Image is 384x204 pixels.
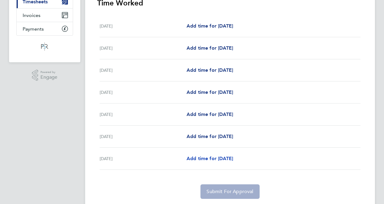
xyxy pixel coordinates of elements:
[23,26,44,32] span: Payments
[187,22,233,30] a: Add time for [DATE]
[187,155,233,162] a: Add time for [DATE]
[100,44,187,52] div: [DATE]
[187,45,233,51] span: Add time for [DATE]
[17,22,73,35] a: Payments
[187,89,233,96] a: Add time for [DATE]
[39,42,50,51] img: psrsolutions-logo-retina.png
[32,70,58,81] a: Powered byEngage
[100,155,187,162] div: [DATE]
[187,133,233,140] a: Add time for [DATE]
[187,23,233,29] span: Add time for [DATE]
[23,12,40,18] span: Invoices
[187,67,233,74] a: Add time for [DATE]
[187,67,233,73] span: Add time for [DATE]
[187,111,233,118] a: Add time for [DATE]
[187,133,233,139] span: Add time for [DATE]
[16,42,73,51] a: Go to home page
[187,89,233,95] span: Add time for [DATE]
[100,111,187,118] div: [DATE]
[40,70,57,75] span: Powered by
[100,67,187,74] div: [DATE]
[187,44,233,52] a: Add time for [DATE]
[17,8,73,22] a: Invoices
[100,22,187,30] div: [DATE]
[100,133,187,140] div: [DATE]
[187,156,233,161] span: Add time for [DATE]
[187,111,233,117] span: Add time for [DATE]
[40,75,57,80] span: Engage
[100,89,187,96] div: [DATE]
